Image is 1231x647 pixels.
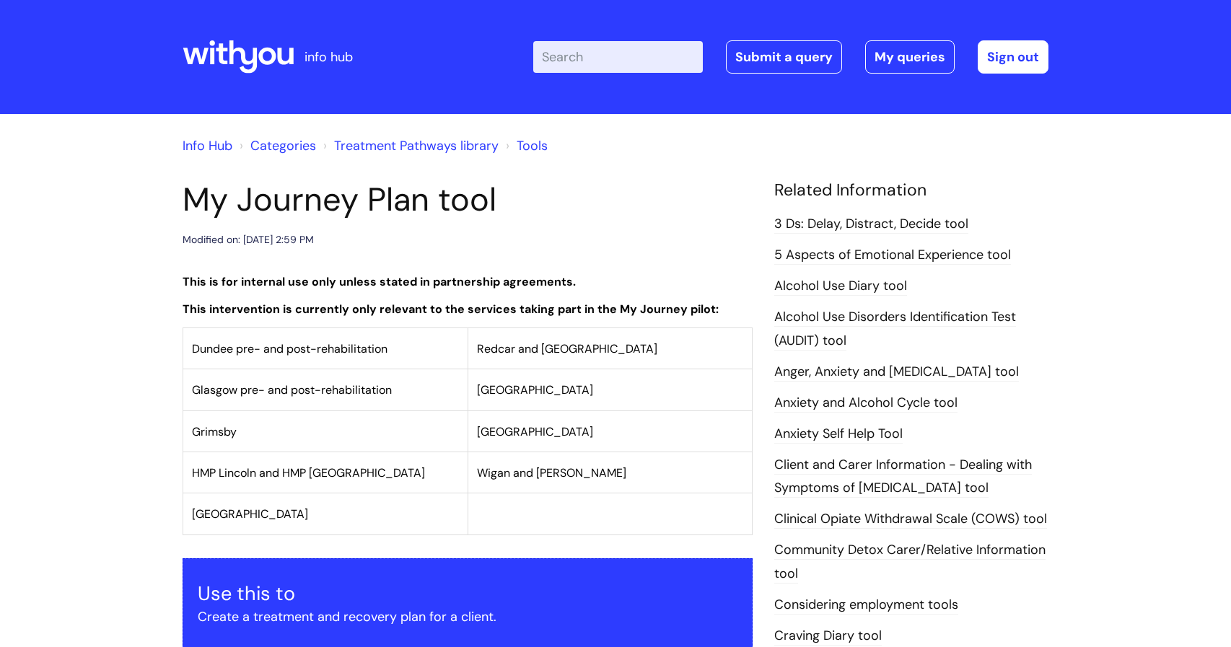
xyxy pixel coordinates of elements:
[183,274,576,289] strong: This is for internal use only unless stated in partnership agreements.
[774,627,882,646] a: Craving Diary tool
[774,596,958,615] a: Considering employment tools
[865,40,955,74] a: My queries
[250,137,316,154] a: Categories
[183,231,314,249] div: Modified on: [DATE] 2:59 PM
[774,363,1019,382] a: Anger, Anxiety and [MEDICAL_DATA] tool
[477,465,626,480] span: Wigan and [PERSON_NAME]
[477,341,657,356] span: Redcar and [GEOGRAPHIC_DATA]
[774,180,1048,201] h4: Related Information
[533,41,703,73] input: Search
[305,45,353,69] p: info hub
[726,40,842,74] a: Submit a query
[774,246,1011,265] a: 5 Aspects of Emotional Experience tool
[183,137,232,154] a: Info Hub
[334,137,499,154] a: Treatment Pathways library
[192,506,308,521] span: [GEOGRAPHIC_DATA]
[183,302,719,317] strong: This intervention is currently only relevant to the services taking part in the My Journey pilot:
[192,382,392,397] span: Glasgow pre- and post-rehabilitation
[236,134,316,157] li: Solution home
[198,582,737,605] h3: Use this to
[774,308,1016,350] a: Alcohol Use Disorders Identification Test (AUDIT) tool
[198,605,737,628] p: Create a treatment and recovery plan for a client.
[978,40,1048,74] a: Sign out
[183,180,753,219] h1: My Journey Plan tool
[502,134,548,157] li: Tools
[533,40,1048,74] div: | -
[192,341,387,356] span: Dundee pre- and post-rehabilitation
[517,137,548,154] a: Tools
[774,510,1047,529] a: Clinical Opiate Withdrawal Scale (COWS) tool
[774,425,903,444] a: Anxiety Self Help Tool
[774,456,1032,498] a: Client and Carer Information - Dealing with Symptoms of [MEDICAL_DATA] tool
[477,382,593,397] span: [GEOGRAPHIC_DATA]
[320,134,499,157] li: Treatment Pathways library
[477,424,593,439] span: [GEOGRAPHIC_DATA]
[774,277,907,296] a: Alcohol Use Diary tool
[774,215,968,234] a: 3 Ds: Delay, Distract, Decide tool
[192,424,237,439] span: Grimsby
[774,541,1046,583] a: Community Detox Carer/Relative Information tool
[774,394,958,413] a: Anxiety and Alcohol Cycle tool
[192,465,425,480] span: HMP Lincoln and HMP [GEOGRAPHIC_DATA]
